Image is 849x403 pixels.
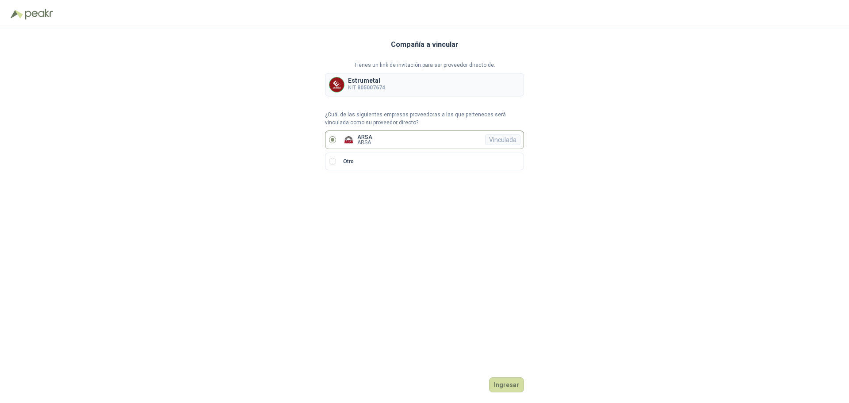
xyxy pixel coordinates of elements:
img: Company Logo [329,77,344,92]
button: Ingresar [489,377,524,392]
h3: Compañía a vincular [391,39,459,50]
p: ARSA [357,134,372,140]
img: Company Logo [343,134,354,145]
p: ¿Cuál de las siguientes empresas proveedoras a las que perteneces será vinculada como su proveedo... [325,111,524,127]
p: Otro [343,157,354,166]
p: ARSA [357,140,372,145]
p: NIT [348,84,385,92]
p: Tienes un link de invitación para ser proveedor directo de: [325,61,524,69]
b: 805007674 [357,84,385,91]
p: Estrumetal [348,77,385,84]
img: Peakr [25,9,53,19]
div: Vinculada [485,134,520,145]
img: Logo [11,10,23,19]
